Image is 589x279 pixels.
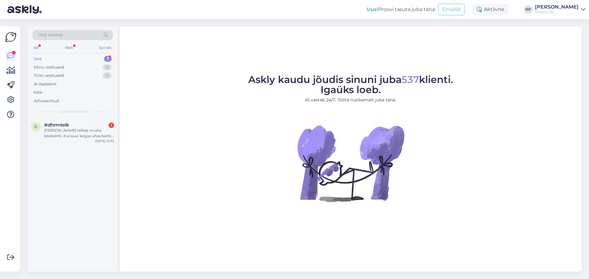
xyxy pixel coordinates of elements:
[34,56,42,62] div: Uus
[34,64,64,70] div: Minu vestlused
[103,64,112,70] div: 0
[95,139,114,143] div: [DATE] 14:32
[535,5,585,14] a: [PERSON_NAME]Invaru OÜ
[44,122,69,128] span: #dhrmtelk
[367,6,436,13] div: Proovi tasuta juba täna:
[248,74,453,96] span: Askly kaudu jõudis sinuni juba klienti. Igaüks loeb.
[38,32,63,38] span: Otsi kliente
[59,109,87,114] span: Uued vestlused
[33,44,40,52] div: All
[44,128,114,139] div: [PERSON_NAME] tellida musta latekslinti. Kui suur kogus ühes karbis on?
[5,31,17,43] img: Askly Logo
[472,4,509,15] div: Aktiivne
[104,56,112,62] div: 1
[109,123,114,128] div: 1
[34,81,56,87] div: AI Assistent
[64,44,74,52] div: Web
[367,6,378,12] b: Uus!
[34,124,37,129] span: d
[34,73,64,79] div: Tiimi vestlused
[535,5,579,9] div: [PERSON_NAME]
[535,9,579,14] div: Invaru OÜ
[438,4,464,15] button: Emailid
[34,89,43,96] div: Kõik
[524,5,533,14] div: RP
[103,73,112,79] div: 0
[248,97,453,103] p: AI vastab 24/7. Tööta nutikamalt juba täna.
[98,44,113,52] div: Socials
[402,74,419,85] span: 537
[295,108,406,218] img: No Chat active
[34,98,59,104] div: Arhiveeritud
